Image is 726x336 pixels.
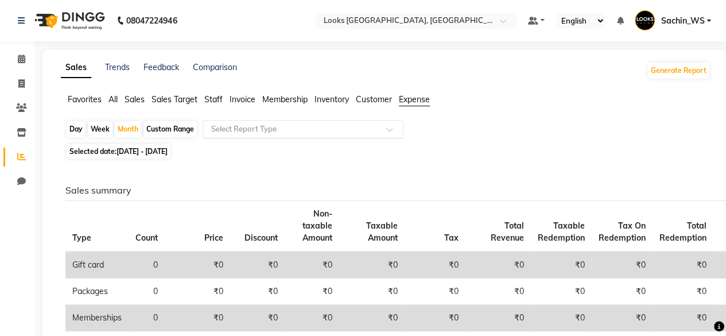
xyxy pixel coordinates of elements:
[230,305,285,331] td: ₹0
[244,233,278,243] span: Discount
[648,63,709,79] button: Generate Report
[315,94,349,105] span: Inventory
[599,221,646,243] span: Tax On Redemption
[65,305,129,331] td: Memberships
[491,221,524,243] span: Total Revenue
[65,185,701,196] h6: Sales summary
[653,252,713,279] td: ₹0
[356,94,392,105] span: Customer
[193,62,237,72] a: Comparison
[65,279,129,305] td: Packages
[653,279,713,305] td: ₹0
[531,279,592,305] td: ₹0
[204,94,223,105] span: Staff
[405,279,465,305] td: ₹0
[339,305,405,331] td: ₹0
[152,94,197,105] span: Sales Target
[129,279,165,305] td: 0
[88,121,112,137] div: Week
[653,305,713,331] td: ₹0
[465,279,531,305] td: ₹0
[405,252,465,279] td: ₹0
[117,147,168,156] span: [DATE] - [DATE]
[126,5,177,37] b: 08047224946
[204,233,223,243] span: Price
[399,94,430,105] span: Expense
[29,5,108,37] img: logo
[262,94,308,105] span: Membership
[129,305,165,331] td: 0
[165,279,230,305] td: ₹0
[125,94,145,105] span: Sales
[592,305,653,331] td: ₹0
[285,279,339,305] td: ₹0
[105,62,130,72] a: Trends
[285,305,339,331] td: ₹0
[531,252,592,279] td: ₹0
[538,221,585,243] span: Taxable Redemption
[68,94,102,105] span: Favorites
[302,208,332,243] span: Non-taxable Amount
[165,305,230,331] td: ₹0
[230,252,285,279] td: ₹0
[61,57,91,78] a: Sales
[67,144,170,159] span: Selected date:
[115,121,141,137] div: Month
[65,252,129,279] td: Gift card
[129,252,165,279] td: 0
[531,305,592,331] td: ₹0
[108,94,118,105] span: All
[661,15,704,27] span: Sachin_WS
[230,279,285,305] td: ₹0
[72,233,91,243] span: Type
[465,305,531,331] td: ₹0
[339,279,405,305] td: ₹0
[285,252,339,279] td: ₹0
[366,221,398,243] span: Taxable Amount
[230,94,255,105] span: Invoice
[143,62,179,72] a: Feedback
[635,10,655,30] img: Sachin_WS
[405,305,465,331] td: ₹0
[592,252,653,279] td: ₹0
[67,121,86,137] div: Day
[339,252,405,279] td: ₹0
[592,279,653,305] td: ₹0
[135,233,158,243] span: Count
[465,252,531,279] td: ₹0
[165,252,230,279] td: ₹0
[444,233,459,243] span: Tax
[143,121,197,137] div: Custom Range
